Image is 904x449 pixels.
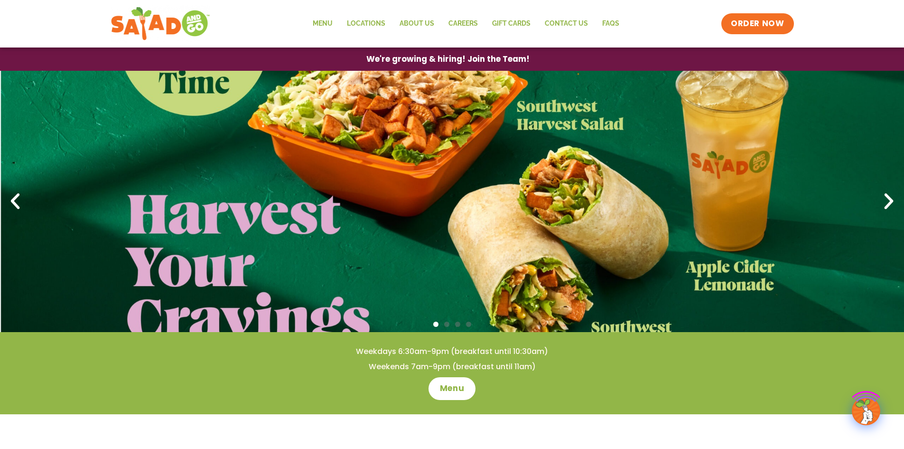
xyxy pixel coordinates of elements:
div: Next slide [878,191,899,212]
a: Locations [340,13,392,35]
nav: Menu [306,13,626,35]
a: Careers [441,13,485,35]
a: ORDER NOW [721,13,793,34]
h4: Weekends 7am-9pm (breakfast until 11am) [19,362,885,372]
span: We're growing & hiring! Join the Team! [366,55,530,63]
span: Menu [440,383,464,394]
span: Go to slide 2 [444,322,449,327]
a: Menu [429,377,475,400]
a: About Us [392,13,441,35]
a: We're growing & hiring! Join the Team! [352,48,544,70]
a: Menu [306,13,340,35]
a: GIFT CARDS [485,13,538,35]
h4: Weekdays 6:30am-9pm (breakfast until 10:30am) [19,346,885,357]
img: new-SAG-logo-768×292 [111,5,211,43]
a: FAQs [595,13,626,35]
a: Contact Us [538,13,595,35]
span: Go to slide 4 [466,322,471,327]
span: ORDER NOW [731,18,784,29]
span: Go to slide 1 [433,322,438,327]
div: Previous slide [5,191,26,212]
span: Go to slide 3 [455,322,460,327]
